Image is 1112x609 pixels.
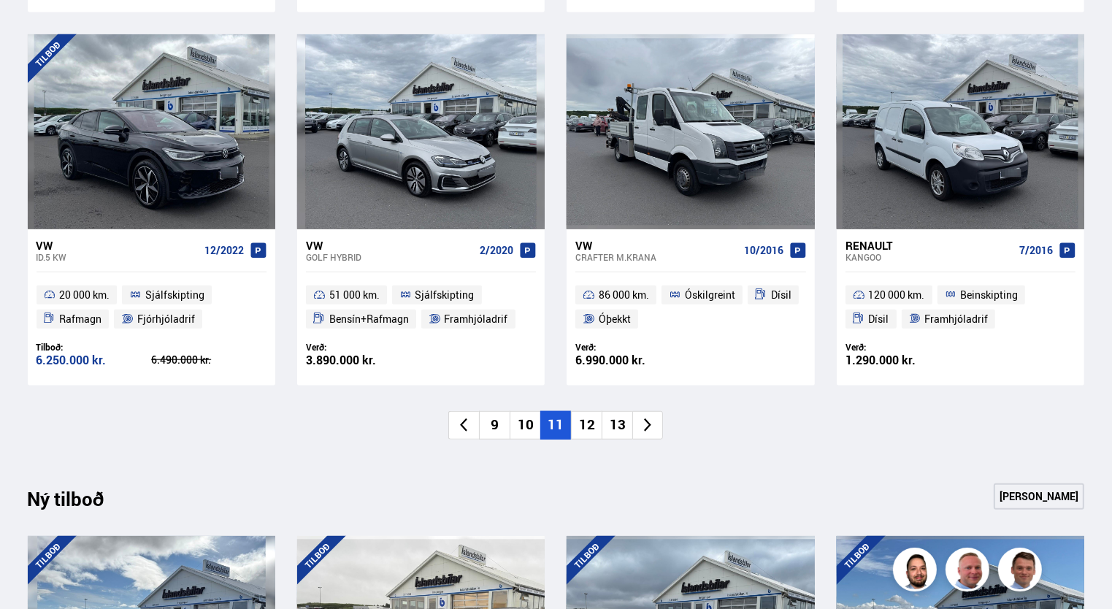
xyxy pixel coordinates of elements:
[37,342,152,353] div: Tilboð:
[575,354,691,367] div: 6.990.000 kr.
[575,239,737,252] div: VW
[137,310,195,328] span: Fjórhjóladrif
[869,310,889,328] span: Dísil
[510,411,540,440] li: 10
[845,239,1013,252] div: Renault
[599,286,649,304] span: 86 000 km.
[306,354,421,367] div: 3.890.000 kr.
[575,252,737,262] div: Crafter M.KRANA
[28,488,130,518] div: Ný tilboð
[960,286,1018,304] span: Beinskipting
[480,245,513,256] span: 2/2020
[306,252,474,262] div: Golf HYBRID
[567,229,814,386] a: VW Crafter M.KRANA 10/2016 86 000 km. Óskilgreint Dísil Óþekkt Verð: 6.990.000 kr.
[869,286,925,304] span: 120 000 km.
[151,355,267,365] div: 6.490.000 kr.
[837,229,1084,386] a: Renault Kangoo 7/2016 120 000 km. Beinskipting Dísil Framhjóladrif Verð: 1.290.000 kr.
[12,6,55,50] button: Open LiveChat chat widget
[994,483,1084,510] a: [PERSON_NAME]
[571,411,602,440] li: 12
[306,342,421,353] div: Verð:
[744,245,783,256] span: 10/2016
[845,354,961,367] div: 1.290.000 kr.
[37,354,152,367] div: 6.250.000 kr.
[771,286,791,304] span: Dísil
[445,310,508,328] span: Framhjóladrif
[540,411,571,440] li: 11
[37,252,199,262] div: ID.5 KW
[599,310,631,328] span: Óþekkt
[37,239,199,252] div: VW
[297,229,545,386] a: VW Golf HYBRID 2/2020 51 000 km. Sjálfskipting Bensín+Rafmagn Framhjóladrif Verð: 3.890.000 kr.
[845,252,1013,262] div: Kangoo
[924,310,988,328] span: Framhjóladrif
[895,550,939,594] img: nhp88E3Fdnt1Opn2.png
[28,229,275,386] a: VW ID.5 KW 12/2022 20 000 km. Sjálfskipting Rafmagn Fjórhjóladrif Tilboð: 6.250.000 kr. 6.490.000...
[479,411,510,440] li: 9
[602,411,632,440] li: 13
[948,550,992,594] img: siFngHWaQ9KaOqBr.png
[575,342,691,353] div: Verð:
[685,286,735,304] span: Óskilgreint
[59,310,101,328] span: Rafmagn
[306,239,474,252] div: VW
[845,342,961,353] div: Verð:
[329,310,409,328] span: Bensín+Rafmagn
[145,286,204,304] span: Sjálfskipting
[59,286,110,304] span: 20 000 km.
[329,286,380,304] span: 51 000 km.
[204,245,244,256] span: 12/2022
[415,286,475,304] span: Sjálfskipting
[1019,245,1053,256] span: 7/2016
[1000,550,1044,594] img: FbJEzSuNWCJXmdc-.webp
